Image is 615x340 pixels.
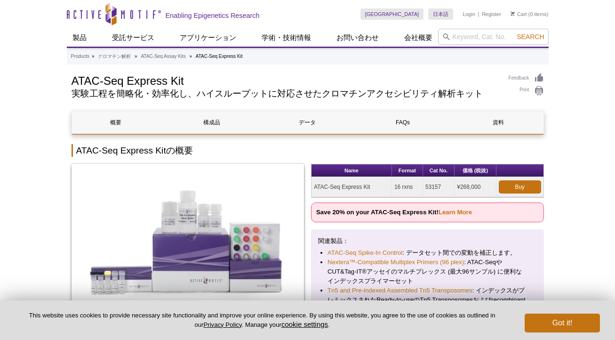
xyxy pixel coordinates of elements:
[189,54,192,59] li: »
[15,311,509,329] p: This website uses cookies to provide necessary site functionality and improve your online experie...
[316,209,472,216] strong: Save 20% on your ATAC-Seq Express Kit!
[281,320,328,328] button: cookie settings
[327,286,527,314] li: : インデックスがプレミックスされたReady-to-useのTn5 Transposomesおよびrecombinant Tn5 Transposase
[392,177,423,197] td: 16 rxns
[72,73,499,87] h1: ATAC-Seq Express Kit
[135,54,137,59] li: »
[514,32,547,41] button: Search
[67,29,92,47] a: 製品
[72,89,499,98] h2: 実験工程を簡略化・効率化し、ハイスループットに対応させたクロマチンアクセシビリティ解析キット
[318,236,537,246] p: 関連製品：
[360,8,424,20] a: [GEOGRAPHIC_DATA]
[517,33,544,40] span: Search
[72,111,160,134] a: 概要
[311,177,392,197] td: ATAC-Seq Express Kit
[359,111,447,134] a: FAQs
[392,164,423,177] th: Format
[428,8,453,20] a: 日本語
[72,164,304,319] img: ATAC-Seq Express Kit
[499,180,541,194] a: Buy
[72,144,544,157] h2: ATAC-Seq Express Kitの概要
[327,248,527,258] li: : データセット間での変動を補正します。
[106,29,160,47] a: 受託サービス
[511,11,527,17] a: Cart
[327,286,472,295] a: Tn5 and Pre-indexed Assembled Tn5 Transposomes
[463,11,475,17] a: Login
[141,52,185,61] a: ATAC-Seq Assay Kits
[455,164,496,177] th: 価格 (税抜)
[311,164,392,177] th: Name
[509,73,544,83] a: Feedback
[399,29,438,47] a: 会社概要
[511,8,549,20] li: (0 items)
[256,29,317,47] a: 学術・技術情報
[482,11,501,17] a: Register
[511,11,515,16] img: Your Cart
[196,54,243,59] li: ATAC-Seq Express Kit
[478,8,479,20] li: |
[423,164,455,177] th: Cat No.
[71,52,89,61] a: Products
[439,209,472,216] a: Learn More
[331,29,384,47] a: お問い合わせ
[166,11,260,20] h2: Enabling Epigenetics Research
[98,52,131,61] a: クロマチン解析
[525,314,600,332] button: Got it!
[174,29,242,47] a: アプリケーション
[168,111,256,134] a: 構成品
[423,177,455,197] td: 53157
[327,258,464,267] a: Nextera™-Compatible Multiplex Primers (96 plex)
[327,248,402,258] a: ATAC-Seq Spike-In Control
[92,54,95,59] li: »
[438,29,549,45] input: Keyword, Cat. No.
[263,111,351,134] a: データ
[454,111,543,134] a: 資料
[327,258,527,286] li: : ATAC-SeqやCUT&Tag-IT®アッセイのマルチプレックス (最大96サンプル) に便利なインデックスプライマーセット
[509,86,544,96] a: Print
[203,321,241,328] a: Privacy Policy
[455,177,496,197] td: ¥268,000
